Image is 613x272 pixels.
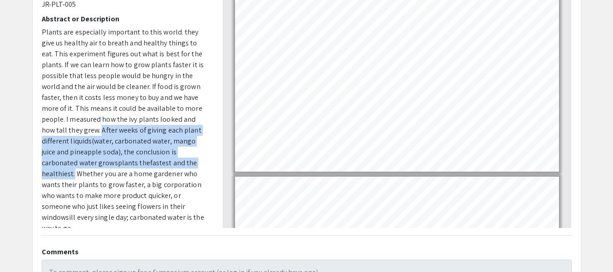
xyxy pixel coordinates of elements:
span: Plants are especially important to this world. they give us healthy air to breath and healthy thi... [42,27,204,168]
span: fastest and the healthiest. Whether you are a home gardener who wants their plants to grow faster... [42,158,204,233]
h2: Abstract or Description [42,15,209,23]
iframe: Chat [7,231,39,265]
h2: Comments [42,247,572,256]
span: plants the [118,158,150,168]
